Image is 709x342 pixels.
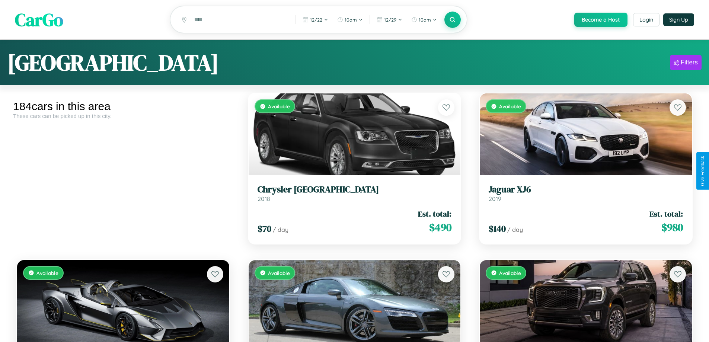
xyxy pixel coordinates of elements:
[273,226,288,233] span: / day
[489,184,683,202] a: Jaguar XJ62019
[36,270,58,276] span: Available
[258,184,452,195] h3: Chrysler [GEOGRAPHIC_DATA]
[499,270,521,276] span: Available
[373,14,406,26] button: 12/29
[310,17,322,23] span: 12 / 22
[258,184,452,202] a: Chrysler [GEOGRAPHIC_DATA]2018
[268,270,290,276] span: Available
[419,17,431,23] span: 10am
[574,13,627,27] button: Become a Host
[333,14,367,26] button: 10am
[649,208,683,219] span: Est. total:
[345,17,357,23] span: 10am
[299,14,332,26] button: 12/22
[15,7,63,32] span: CarGo
[499,103,521,109] span: Available
[663,13,694,26] button: Sign Up
[258,195,270,202] span: 2018
[670,55,702,70] button: Filters
[7,47,219,78] h1: [GEOGRAPHIC_DATA]
[681,59,698,66] div: Filters
[633,13,660,26] button: Login
[429,220,451,235] span: $ 490
[700,156,705,186] div: Give Feedback
[268,103,290,109] span: Available
[258,223,271,235] span: $ 70
[418,208,451,219] span: Est. total:
[13,100,233,113] div: 184 cars in this area
[384,17,396,23] span: 12 / 29
[489,223,506,235] span: $ 140
[507,226,523,233] span: / day
[661,220,683,235] span: $ 980
[489,195,501,202] span: 2019
[408,14,441,26] button: 10am
[489,184,683,195] h3: Jaguar XJ6
[13,113,233,119] div: These cars can be picked up in this city.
